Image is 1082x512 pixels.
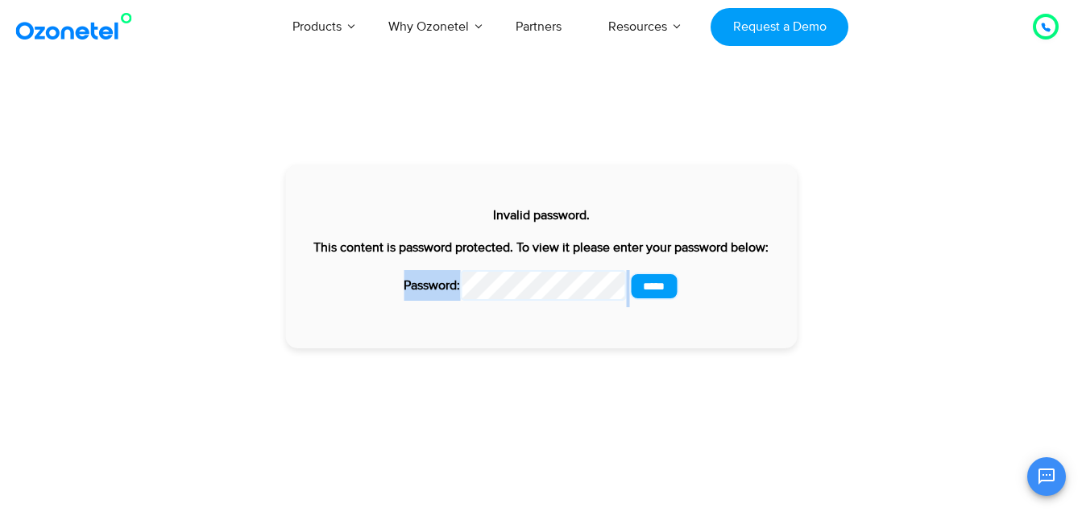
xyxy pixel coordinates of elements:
label: Password: [404,270,626,301]
button: Open chat [1027,457,1066,496]
p: This content is password protected. To view it please enter your password below: [313,238,769,257]
input: Password: [460,270,626,301]
a: Request a Demo [711,8,848,46]
p: Invalid password. [493,206,590,225]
